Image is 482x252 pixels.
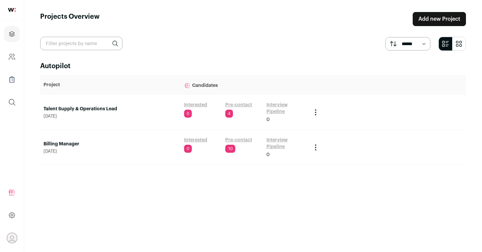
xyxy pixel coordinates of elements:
[184,102,207,108] a: Interested
[266,151,270,158] span: 0
[44,106,177,112] a: Talent Supply & Operations Lead
[225,145,235,153] span: 10
[44,149,177,154] span: [DATE]
[4,72,20,88] a: Company Lists
[184,78,305,92] p: Candidates
[184,110,192,118] span: 0
[40,37,123,50] input: Filter projects by name
[312,143,320,151] button: Project Actions
[4,49,20,65] a: Company and ATS Settings
[44,82,177,88] p: Project
[40,12,100,26] h1: Projects Overview
[225,137,252,143] a: Pre-contact
[413,12,466,26] a: Add new Project
[225,102,252,108] a: Pre-contact
[7,233,17,243] button: Open dropdown
[184,137,207,143] a: Interested
[4,26,20,42] a: Projects
[312,108,320,116] button: Project Actions
[225,110,233,118] span: 4
[266,137,305,150] a: Interview Pipeline
[266,102,305,115] a: Interview Pipeline
[8,8,16,12] img: wellfound-shorthand-0d5821cbd27db2630d0214b213865d53afaa358527fdda9d0ea32b1df1b89c2c.svg
[40,61,466,71] h2: Autopilot
[44,114,177,119] span: [DATE]
[44,141,177,147] a: Billing Manager
[266,116,270,123] span: 0
[184,145,192,153] span: 0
